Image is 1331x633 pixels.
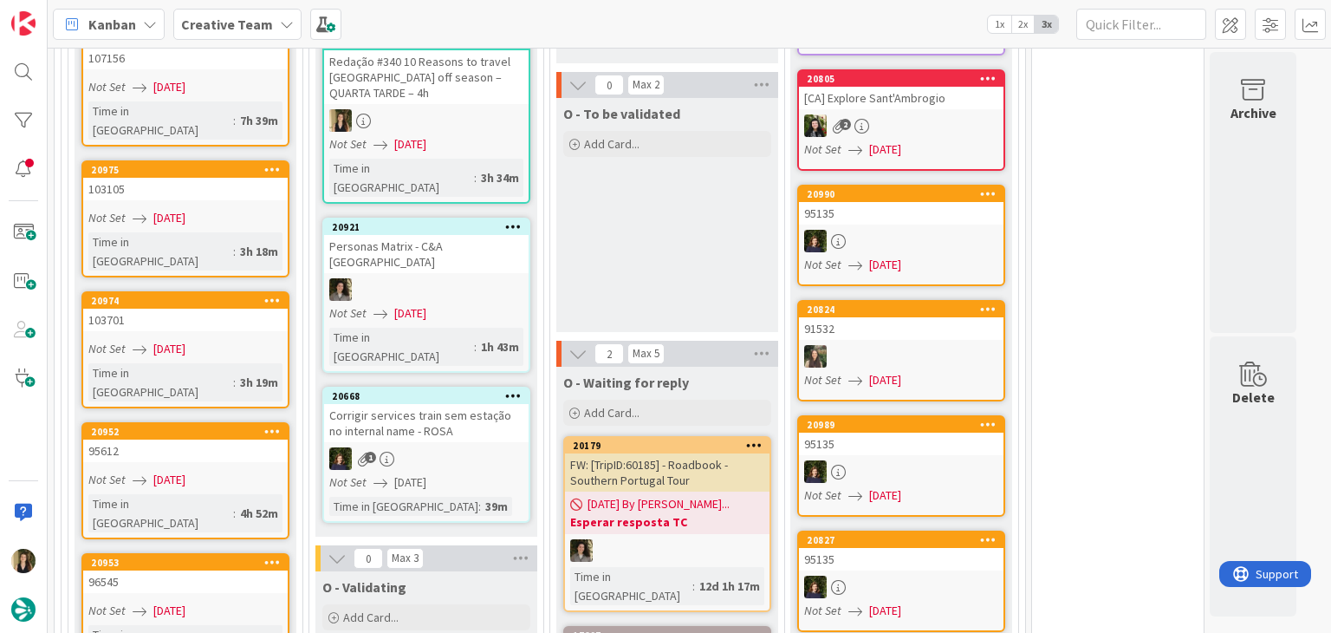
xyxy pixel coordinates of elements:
a: 20179FW: [TripID:60185] - Roadbook - Southern Portugal Tour[DATE] By [PERSON_NAME]...Esperar resp... [563,436,771,612]
img: MS [570,539,593,562]
div: 20953 [83,555,288,571]
div: 20989 [807,419,1003,431]
div: 96545 [83,571,288,593]
span: [DATE] [869,486,901,505]
div: 20668 [332,390,529,402]
div: FW: [TripID:60185] - Roadbook - Southern Portugal Tour [565,454,769,492]
span: 3x [1035,16,1058,33]
div: 2098995135 [799,417,1003,455]
i: Not Set [804,372,841,388]
div: 20805[CA] Explore Sant'Ambrogio [799,71,1003,109]
img: MC [804,576,827,598]
div: 20827 [807,534,1003,546]
div: [CA] Explore Sant'Ambrogio [799,87,1003,109]
input: Quick Filter... [1076,9,1206,40]
span: Add Card... [584,136,640,152]
div: 2095396545 [83,555,288,593]
span: O - To be validated [563,105,680,122]
span: : [474,168,477,187]
div: 20179FW: [TripID:60185] - Roadbook - Southern Portugal Tour [565,438,769,492]
div: 39m [481,497,512,516]
span: [DATE] [869,256,901,274]
span: Kanban [88,14,136,35]
div: 107156 [83,47,288,69]
div: 20824 [807,303,1003,316]
div: 107156 [83,31,288,69]
b: Creative Team [181,16,273,33]
span: [DATE] [153,602,185,620]
img: BC [804,114,827,137]
a: 20921Personas Matrix - C&A [GEOGRAPHIC_DATA]MSNot Set[DATE]Time in [GEOGRAPHIC_DATA]:1h 43m [322,218,530,373]
div: 20179 [565,438,769,454]
div: Max 2 [633,81,659,89]
a: 107156Not Set[DATE]Time in [GEOGRAPHIC_DATA]:7h 39m [81,29,289,147]
div: Max 3 [392,554,419,563]
span: 1 [365,452,376,463]
img: SP [329,109,352,132]
img: MS [329,278,352,301]
span: [DATE] [394,304,426,323]
div: 20974 [91,295,288,307]
span: : [233,373,236,392]
div: 91532 [799,317,1003,340]
a: 20974103701Not Set[DATE]Time in [GEOGRAPHIC_DATA]:3h 19m [81,291,289,408]
div: MC [799,460,1003,483]
div: 2095295612 [83,424,288,462]
i: Not Set [88,472,126,487]
div: Time in [GEOGRAPHIC_DATA] [570,567,692,605]
span: O - Waiting for reply [563,374,689,391]
span: Add Card... [584,405,640,421]
div: 20827 [799,532,1003,548]
div: 20975 [83,162,288,178]
div: Corrigir services train sem estação no internal name - ROSA [324,404,529,442]
div: 20668 [324,388,529,404]
div: BC [799,114,1003,137]
img: MC [329,447,352,470]
div: 20953 [91,557,288,569]
div: 20824 [799,302,1003,317]
a: 2095295612Not Set[DATE]Time in [GEOGRAPHIC_DATA]:4h 52m [81,422,289,539]
span: [DATE] [153,78,185,96]
i: Not Set [804,603,841,618]
span: 2 [594,343,624,364]
div: 20974 [83,293,288,309]
span: [DATE] [394,135,426,153]
span: [DATE] [394,473,426,492]
span: : [233,242,236,261]
div: 20668Corrigir services train sem estação no internal name - ROSA [324,388,529,442]
a: 2098995135MCNot Set[DATE] [797,415,1005,517]
div: Time in [GEOGRAPHIC_DATA] [88,232,233,271]
a: 2099095135MCNot Set[DATE] [797,185,1005,286]
div: Archive [1230,102,1276,123]
div: 20975103105 [83,162,288,200]
div: 3h 18m [236,242,282,261]
span: [DATE] [869,140,901,159]
i: Not Set [804,141,841,157]
div: 2082491532 [799,302,1003,340]
span: O - Validating [322,578,406,596]
div: 20921 [324,219,529,235]
div: Time in [GEOGRAPHIC_DATA] [88,363,233,401]
a: 20805[CA] Explore Sant'AmbrogioBCNot Set[DATE] [797,69,1005,171]
div: IG [799,345,1003,368]
a: 20668Corrigir services train sem estação no internal name - ROSAMCNot Set[DATE]Time in [GEOGRAPHI... [322,387,530,523]
span: : [474,337,477,356]
a: 20975103105Not Set[DATE]Time in [GEOGRAPHIC_DATA]:3h 18m [81,160,289,277]
div: Time in [GEOGRAPHIC_DATA] [88,494,233,532]
div: 20952 [83,424,288,440]
i: Not Set [88,341,126,356]
div: SP [324,109,529,132]
span: Add Card... [343,610,399,625]
div: Redação #340 10 Reasons to travel [GEOGRAPHIC_DATA] off season – QUARTA TARDE – 4h [324,50,529,104]
img: avatar [11,597,36,622]
div: 2099095135 [799,186,1003,225]
img: SP [11,549,36,573]
div: Time in [GEOGRAPHIC_DATA] [329,497,478,516]
div: 12d 1h 17m [695,577,764,596]
div: MC [324,447,529,470]
div: 3h 19m [236,373,282,392]
div: 1h 43m [477,337,523,356]
div: Delete [1232,387,1275,408]
div: 95135 [799,433,1003,455]
div: 20805 [799,71,1003,87]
